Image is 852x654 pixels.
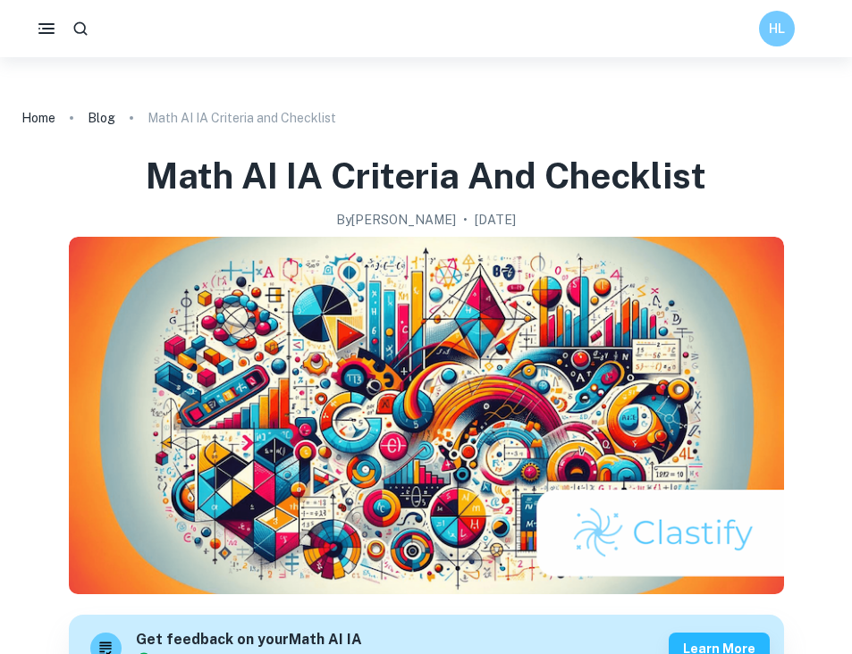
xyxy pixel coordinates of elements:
[136,629,362,651] h6: Get feedback on your Math AI IA
[21,105,55,130] a: Home
[336,210,456,230] h2: By [PERSON_NAME]
[759,11,795,46] button: HL
[88,105,115,130] a: Blog
[475,210,516,230] h2: [DATE]
[69,237,784,594] img: Math AI IA Criteria and Checklist cover image
[463,210,468,230] p: •
[767,19,788,38] h6: HL
[148,108,336,128] p: Math AI IA Criteria and Checklist
[146,152,706,199] h1: Math AI IA Criteria and Checklist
